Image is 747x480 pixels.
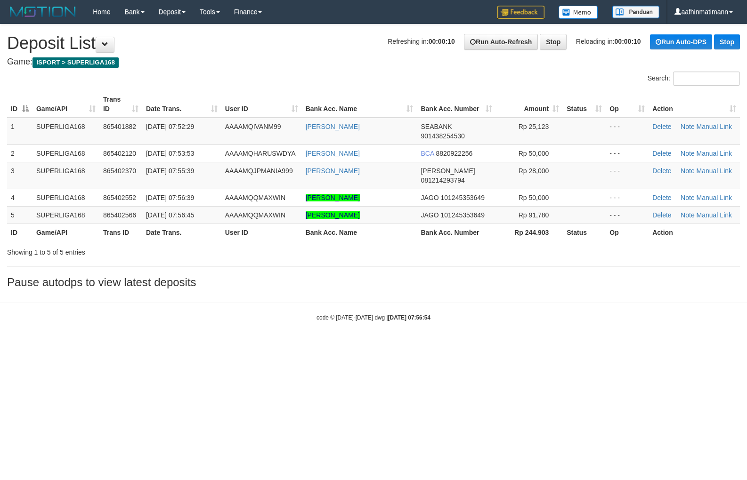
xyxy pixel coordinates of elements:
a: [PERSON_NAME] [306,211,360,219]
label: Search: [648,72,740,86]
th: Amount: activate to sort column ascending [496,91,563,118]
span: Refreshing in: [388,38,455,45]
span: 865402370 [103,167,136,175]
th: Status [563,224,606,241]
span: ISPORT > SUPERLIGA168 [32,57,119,68]
a: Delete [652,150,671,157]
img: MOTION_logo.png [7,5,79,19]
td: - - - [606,189,649,206]
img: Feedback.jpg [497,6,544,19]
img: Button%20Memo.svg [559,6,598,19]
span: JAGO [421,194,438,201]
span: SEABANK [421,123,452,130]
td: 5 [7,206,32,224]
a: Delete [652,123,671,130]
strong: 00:00:10 [615,38,641,45]
a: Run Auto-Refresh [464,34,538,50]
span: [DATE] 07:56:45 [146,211,194,219]
th: ID: activate to sort column descending [7,91,32,118]
th: Action [649,224,740,241]
h3: Pause autodps to view latest deposits [7,276,740,288]
th: Bank Acc. Number: activate to sort column ascending [417,91,496,118]
strong: 00:00:10 [429,38,455,45]
td: 1 [7,118,32,145]
span: [DATE] 07:52:29 [146,123,194,130]
span: [DATE] 07:56:39 [146,194,194,201]
td: 3 [7,162,32,189]
th: Op: activate to sort column ascending [606,91,649,118]
strong: [DATE] 07:56:54 [388,314,430,321]
span: Rp 28,000 [519,167,549,175]
a: Note [681,123,695,130]
a: Manual Link [697,167,732,175]
a: Delete [652,211,671,219]
img: panduan.png [612,6,659,18]
a: Manual Link [697,150,732,157]
a: [PERSON_NAME] [306,167,360,175]
span: JAGO [421,211,438,219]
th: User ID: activate to sort column ascending [221,91,302,118]
th: Op [606,224,649,241]
div: Showing 1 to 5 of 5 entries [7,244,304,257]
th: Status: activate to sort column ascending [563,91,606,118]
span: AAAAMQIVANM99 [225,123,281,130]
span: [DATE] 07:53:53 [146,150,194,157]
a: [PERSON_NAME] [306,150,360,157]
th: Rp 244.903 [496,224,563,241]
h4: Game: [7,57,740,67]
span: Rp 50,000 [519,194,549,201]
a: Delete [652,167,671,175]
td: SUPERLIGA168 [32,206,99,224]
td: - - - [606,206,649,224]
a: Stop [714,34,740,49]
span: [DATE] 07:55:39 [146,167,194,175]
th: Trans ID: activate to sort column ascending [99,91,142,118]
span: Rp 50,000 [519,150,549,157]
th: User ID [221,224,302,241]
small: code © [DATE]-[DATE] dwg | [317,314,430,321]
a: Note [681,150,695,157]
a: Note [681,211,695,219]
th: Trans ID [99,224,142,241]
th: Game/API [32,224,99,241]
a: [PERSON_NAME] [306,123,360,130]
a: Delete [652,194,671,201]
th: Bank Acc. Number [417,224,496,241]
td: SUPERLIGA168 [32,118,99,145]
span: 865402120 [103,150,136,157]
td: - - - [606,162,649,189]
a: Manual Link [697,211,732,219]
span: Copy 901438254530 to clipboard [421,132,464,140]
span: AAAAMQQMAXWIN [225,211,285,219]
th: Bank Acc. Name: activate to sort column ascending [302,91,417,118]
span: Copy 081214293794 to clipboard [421,176,464,184]
th: Bank Acc. Name [302,224,417,241]
span: Reloading in: [576,38,641,45]
td: - - - [606,144,649,162]
a: Note [681,194,695,201]
th: Date Trans.: activate to sort column ascending [142,91,221,118]
input: Search: [673,72,740,86]
span: 865402566 [103,211,136,219]
td: 2 [7,144,32,162]
a: Manual Link [697,123,732,130]
a: Note [681,167,695,175]
td: SUPERLIGA168 [32,162,99,189]
td: SUPERLIGA168 [32,189,99,206]
span: AAAAMQJPMANIA999 [225,167,293,175]
a: Run Auto-DPS [650,34,712,49]
span: Rp 91,780 [519,211,549,219]
span: 865402552 [103,194,136,201]
span: Copy 101245353649 to clipboard [440,194,484,201]
span: BCA [421,150,434,157]
span: Copy 101245353649 to clipboard [440,211,484,219]
span: [PERSON_NAME] [421,167,475,175]
th: Action: activate to sort column ascending [649,91,740,118]
span: Copy 8820922256 to clipboard [436,150,472,157]
span: 865401882 [103,123,136,130]
td: 4 [7,189,32,206]
a: [PERSON_NAME] [306,194,360,201]
a: Manual Link [697,194,732,201]
h1: Deposit List [7,34,740,53]
span: AAAAMQQMAXWIN [225,194,285,201]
